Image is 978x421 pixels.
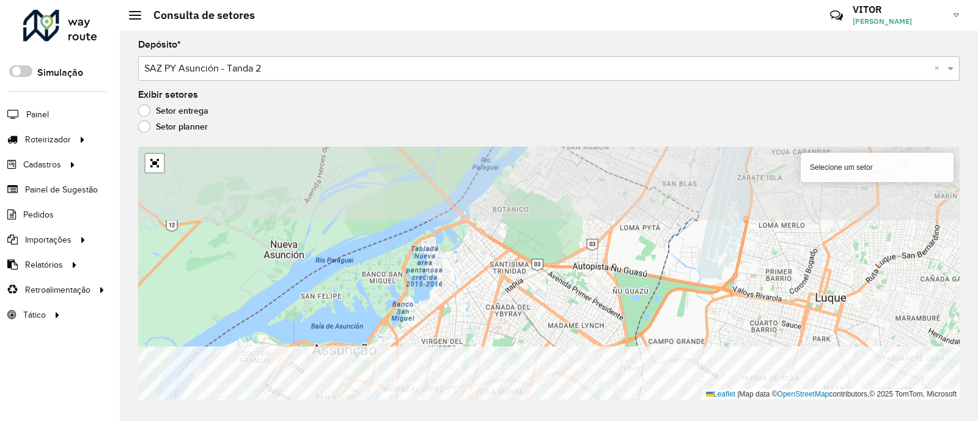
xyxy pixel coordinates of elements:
[801,153,954,182] div: Selecione um setor
[25,133,71,146] span: Roteirizador
[23,158,61,171] span: Cadastros
[853,4,944,15] h3: VITOR
[141,9,255,22] h2: Consulta de setores
[25,233,72,246] span: Importações
[145,154,164,172] a: Abrir mapa em tela cheia
[138,37,181,52] label: Depósito
[25,258,63,271] span: Relatórios
[138,104,208,117] label: Setor entrega
[823,2,850,29] a: Contato Rápido
[703,389,960,400] div: Map data © contributors,© 2025 TomTom, Microsoft
[37,65,83,80] label: Simulação
[853,16,944,27] span: [PERSON_NAME]
[26,108,49,121] span: Painel
[138,120,208,133] label: Setor planner
[23,309,46,321] span: Tático
[138,87,198,102] label: Exibir setores
[934,61,944,76] span: Clear all
[706,390,735,398] a: Leaflet
[25,183,98,196] span: Painel de Sugestão
[25,284,90,296] span: Retroalimentação
[778,390,829,398] a: OpenStreetMap
[737,390,739,398] span: |
[23,208,54,221] span: Pedidos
